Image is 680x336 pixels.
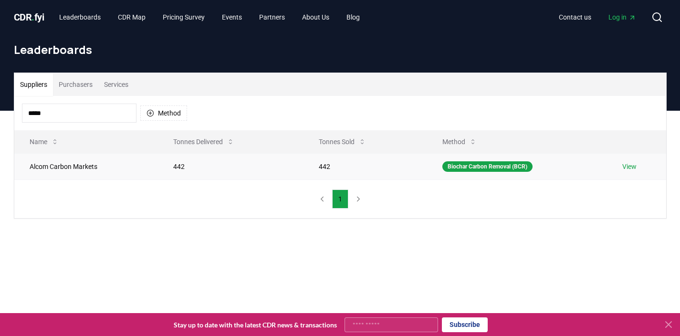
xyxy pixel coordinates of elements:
[98,73,134,96] button: Services
[14,10,44,24] a: CDR.fyi
[166,132,242,151] button: Tonnes Delivered
[622,162,637,171] a: View
[214,9,250,26] a: Events
[251,9,293,26] a: Partners
[332,189,348,209] button: 1
[31,11,34,23] span: .
[294,9,337,26] a: About Us
[435,132,484,151] button: Method
[601,9,644,26] a: Log in
[551,9,599,26] a: Contact us
[14,11,44,23] span: CDR fyi
[442,161,533,172] div: Biochar Carbon Removal (BCR)
[303,153,427,179] td: 442
[339,9,367,26] a: Blog
[140,105,187,121] button: Method
[14,42,667,57] h1: Leaderboards
[155,9,212,26] a: Pricing Survey
[158,153,303,179] td: 442
[14,153,158,179] td: Alcom Carbon Markets
[52,9,108,26] a: Leaderboards
[311,132,374,151] button: Tonnes Sold
[551,9,644,26] nav: Main
[608,12,636,22] span: Log in
[22,132,66,151] button: Name
[14,73,53,96] button: Suppliers
[110,9,153,26] a: CDR Map
[52,9,367,26] nav: Main
[53,73,98,96] button: Purchasers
